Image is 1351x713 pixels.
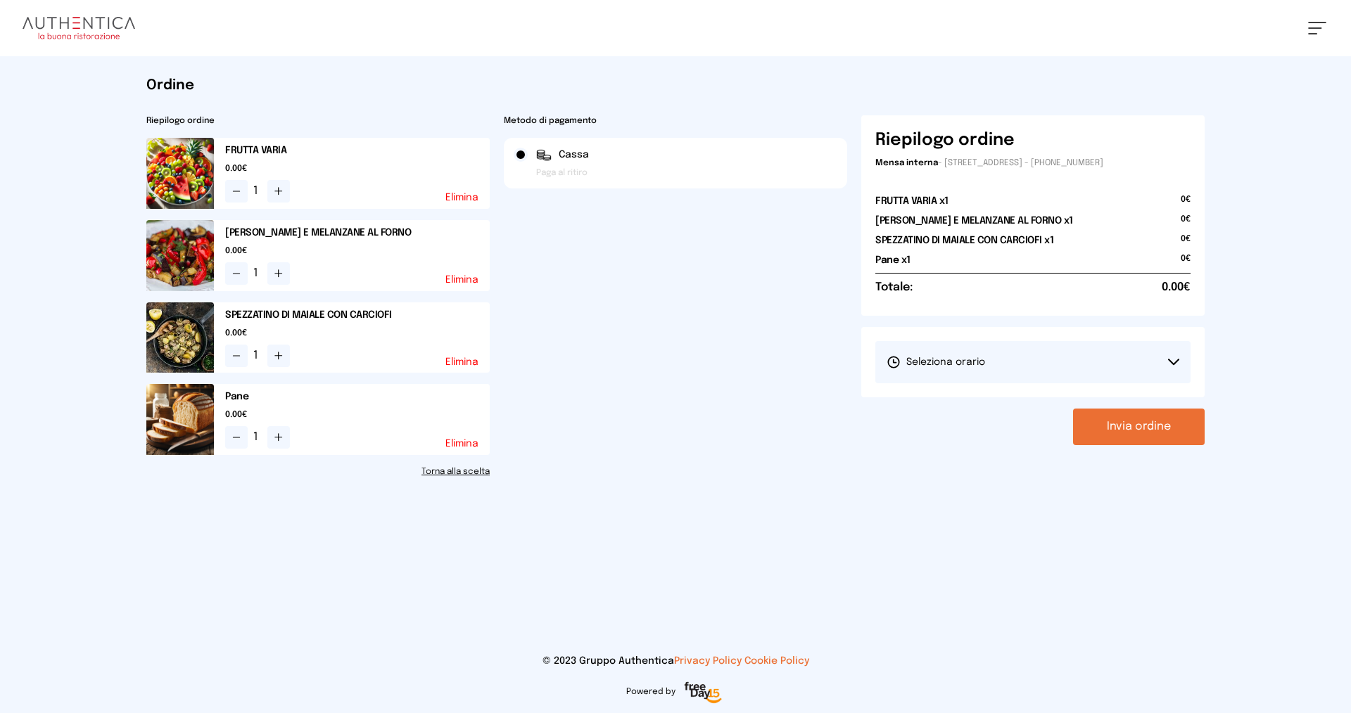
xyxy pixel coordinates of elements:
[1181,194,1191,214] span: 0€
[875,129,1015,152] h6: Riepilogo ordine
[875,253,911,267] h2: Pane x1
[146,384,214,455] img: media
[1162,279,1191,296] span: 0.00€
[887,355,985,369] span: Seleziona orario
[504,115,847,127] h2: Metodo di pagamento
[225,226,490,240] h2: [PERSON_NAME] E MELANZANE AL FORNO
[146,302,214,373] img: media
[559,148,589,162] span: Cassa
[146,138,214,209] img: media
[253,183,262,200] span: 1
[626,686,675,698] span: Powered by
[1073,409,1205,445] button: Invia ordine
[225,328,490,339] span: 0.00€
[536,167,588,179] span: Paga al ritiro
[875,279,913,296] h6: Totale:
[445,439,478,449] button: Elimina
[225,245,490,257] span: 0.00€
[681,679,725,707] img: logo-freeday.3e08031.png
[875,159,938,167] span: Mensa interna
[23,17,135,39] img: logo.8f33a47.png
[146,115,490,127] h2: Riepilogo ordine
[225,163,490,174] span: 0.00€
[744,656,809,666] a: Cookie Policy
[445,193,478,203] button: Elimina
[253,265,262,282] span: 1
[253,429,262,446] span: 1
[225,390,490,404] h2: Pane
[146,220,214,291] img: media
[23,654,1328,668] p: © 2023 Gruppo Authentica
[875,214,1073,228] h2: [PERSON_NAME] E MELANZANE AL FORNO x1
[1181,214,1191,233] span: 0€
[674,656,742,666] a: Privacy Policy
[225,143,490,158] h2: FRUTTA VARIA
[875,194,949,208] h2: FRUTTA VARIA x1
[225,409,490,420] span: 0.00€
[875,158,1191,169] p: - [STREET_ADDRESS] - [PHONE_NUMBER]
[253,347,262,364] span: 1
[146,76,1205,96] h1: Ordine
[445,275,478,285] button: Elimina
[875,341,1191,383] button: Seleziona orario
[1181,253,1191,273] span: 0€
[1181,233,1191,253] span: 0€
[445,357,478,367] button: Elimina
[146,466,490,477] a: Torna alla scelta
[225,308,490,322] h2: SPEZZATINO DI MAIALE CON CARCIOFI
[875,233,1053,248] h2: SPEZZATINO DI MAIALE CON CARCIOFI x1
